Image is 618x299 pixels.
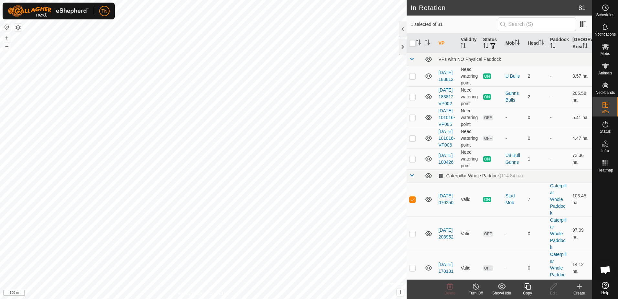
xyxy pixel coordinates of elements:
span: i [400,290,401,295]
a: [DATE] 170131 [438,262,453,274]
div: Stud Mob [506,193,523,206]
td: 97.09 ha [570,216,592,251]
span: Schedules [596,13,614,17]
span: (114.84 ha) [500,173,523,178]
td: - [548,107,570,128]
td: 7 [525,182,548,216]
span: Help [601,291,609,295]
a: Contact Us [210,291,229,296]
span: ON [483,73,491,79]
a: Caterpillar Whole Paddock [550,183,567,216]
td: 2 [525,66,548,86]
td: - [548,128,570,149]
a: [DATE] 100426 [438,153,453,165]
button: – [3,42,11,50]
td: 0 [525,128,548,149]
p-sorticon: Activate to sort [515,40,520,46]
a: Privacy Policy [178,291,202,296]
span: Infra [601,149,609,153]
td: Need watering point [458,149,480,169]
p-sorticon: Activate to sort [416,40,421,46]
td: Need watering point [458,86,480,107]
td: Valid [458,251,480,285]
div: Gunns Bulls [506,90,523,104]
div: - [506,230,523,237]
span: 1 selected of 81 [410,21,497,28]
td: 0 [525,107,548,128]
td: 73.36 ha [570,149,592,169]
td: 5.41 ha [570,107,592,128]
td: 3.57 ha [570,66,592,86]
td: 103.45 ha [570,182,592,216]
p-sorticon: Activate to sort [461,44,466,49]
td: Need watering point [458,66,480,86]
span: OFF [483,115,493,120]
td: Need watering point [458,107,480,128]
span: 81 [579,3,586,13]
span: Animals [598,71,612,75]
p-sorticon: Activate to sort [582,44,588,49]
td: - [548,149,570,169]
span: Neckbands [595,91,615,94]
th: Head [525,34,548,53]
a: [DATE] 101016-VP006 [438,129,455,148]
span: Notifications [595,32,616,36]
a: Caterpillar Whole Paddock [550,252,567,284]
div: Turn Off [463,290,489,296]
span: OFF [483,136,493,141]
td: - [548,86,570,107]
td: Valid [458,182,480,216]
td: Need watering point [458,128,480,149]
a: [DATE] 183812-VP002 [438,87,455,106]
div: Edit [540,290,566,296]
a: [DATE] 101016-VP005 [438,108,455,127]
p-sorticon: Activate to sort [539,40,544,46]
span: VPs [602,110,609,114]
td: 14.12 ha [570,251,592,285]
div: - [506,265,523,271]
td: 0 [525,216,548,251]
td: 1 [525,149,548,169]
th: VP [436,34,458,53]
span: TN [101,8,108,15]
button: Reset Map [3,23,11,31]
th: Mob [503,34,525,53]
span: ON [483,156,491,162]
h2: In Rotation [410,4,578,12]
span: OFF [483,231,493,237]
p-sorticon: Activate to sort [550,44,555,49]
div: Create [566,290,592,296]
span: ON [483,197,491,202]
div: Caterpillar Whole Paddock [438,173,523,179]
input: Search (S) [498,17,576,31]
div: - [506,114,523,121]
span: Status [600,129,611,133]
td: 0 [525,251,548,285]
span: Heatmap [597,168,613,172]
th: Paddock [548,34,570,53]
p-sorticon: Activate to sort [483,44,488,49]
div: VPs with NO Physical Paddock [438,57,590,62]
div: U Bulls [506,73,523,80]
span: Delete [444,291,456,295]
button: Map Layers [14,24,22,31]
th: [GEOGRAPHIC_DATA] Area [570,34,592,53]
button: i [397,289,404,296]
button: + [3,34,11,42]
span: OFF [483,265,493,271]
th: Validity [458,34,480,53]
a: [DATE] 183812 [438,70,453,82]
a: [DATE] 203952 [438,227,453,239]
span: ON [483,94,491,100]
div: Show/Hide [489,290,515,296]
p-sorticon: Activate to sort [425,40,430,46]
th: Status [481,34,503,53]
div: U8 Bull Gunns [506,152,523,166]
a: [DATE] 070250 [438,193,453,205]
td: Valid [458,216,480,251]
a: Help [592,279,618,297]
div: Open chat [596,260,615,280]
div: - [506,135,523,142]
td: 2 [525,86,548,107]
td: 205.58 ha [570,86,592,107]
